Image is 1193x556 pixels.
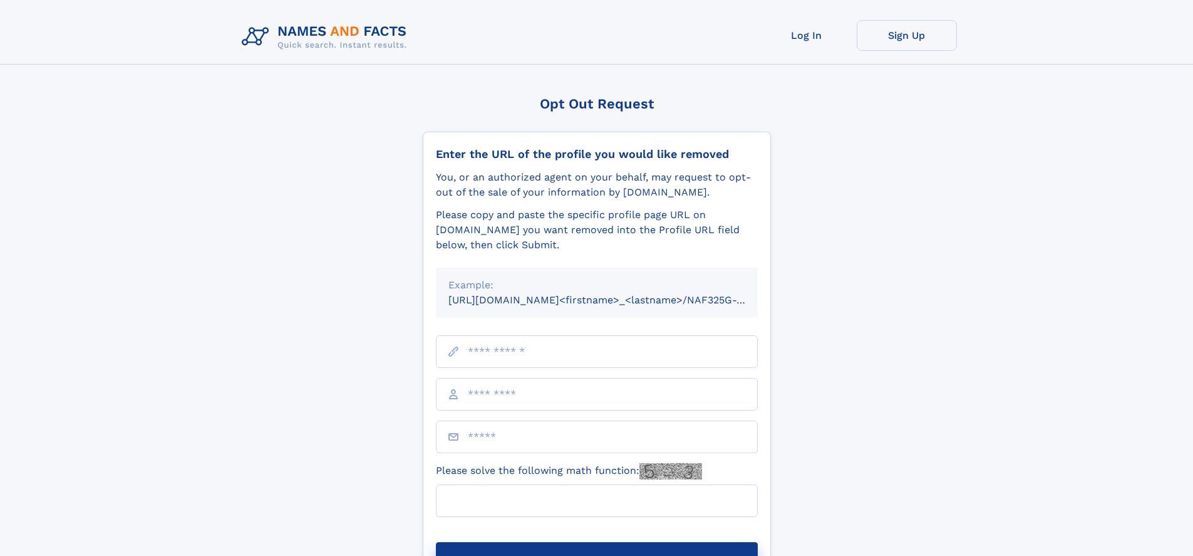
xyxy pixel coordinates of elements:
[436,147,758,161] div: Enter the URL of the profile you would like removed
[757,20,857,51] a: Log In
[448,278,745,293] div: Example:
[436,463,702,480] label: Please solve the following math function:
[436,170,758,200] div: You, or an authorized agent on your behalf, may request to opt-out of the sale of your informatio...
[423,96,771,112] div: Opt Out Request
[857,20,957,51] a: Sign Up
[448,294,782,306] small: [URL][DOMAIN_NAME]<firstname>_<lastname>/NAF325G-xxxxxxxx
[237,20,417,54] img: Logo Names and Facts
[436,207,758,253] div: Please copy and paste the specific profile page URL on [DOMAIN_NAME] you want removed into the Pr...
